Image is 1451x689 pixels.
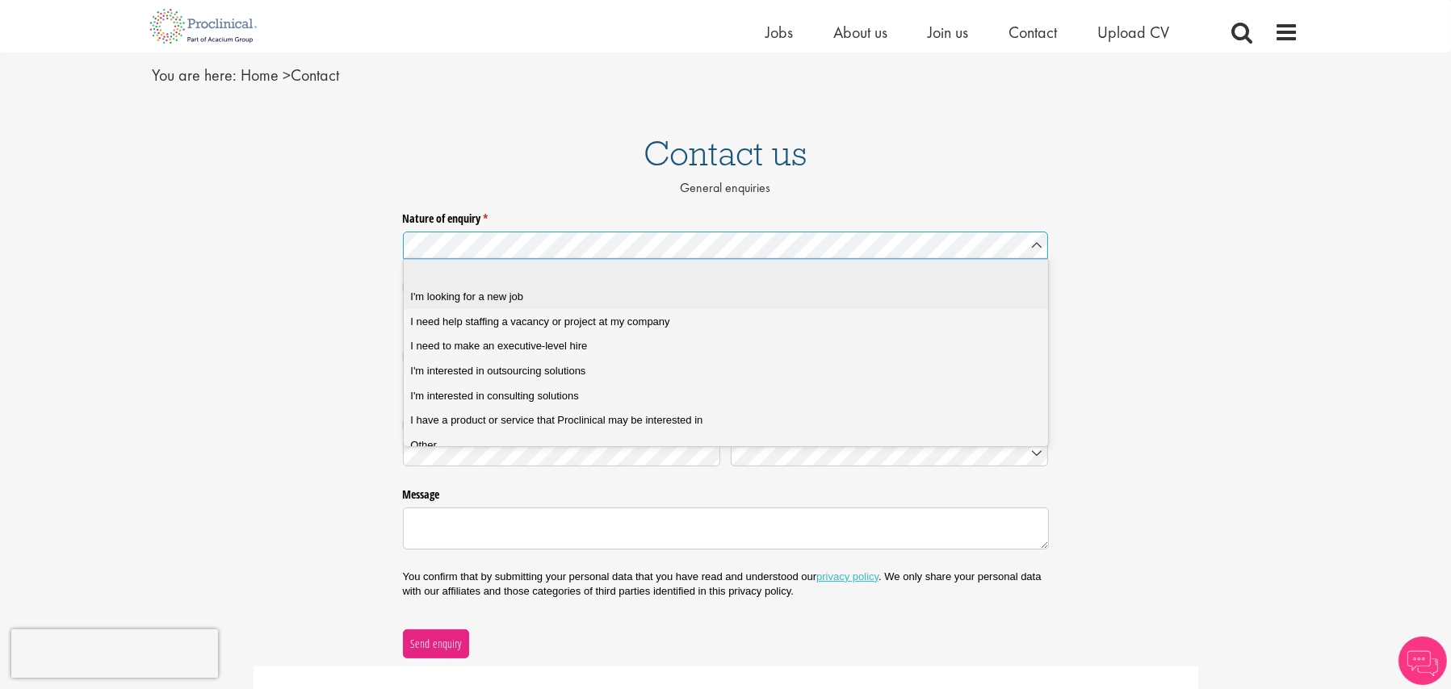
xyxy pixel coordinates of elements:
iframe: reCAPTCHA [11,629,218,678]
span: I need to make an executive-level hire [410,339,587,353]
input: Country [731,438,1049,466]
label: Nature of enquiry [403,205,1049,226]
span: Other [410,438,437,453]
a: breadcrumb link to Home [241,65,279,86]
button: Send enquiry [403,629,469,658]
img: Chatbot [1399,637,1447,685]
a: Upload CV [1098,22,1170,43]
a: Join us [929,22,969,43]
a: About us [834,22,888,43]
a: privacy policy [816,570,879,583]
span: Send enquiry [409,635,462,653]
span: I'm interested in outsourcing solutions [410,364,585,378]
input: State / Province / Region [403,438,721,466]
span: I need help staffing a vacancy or project at my company [410,315,669,329]
span: Contact [241,65,340,86]
span: I'm interested in consulting solutions [410,389,578,403]
span: > [283,65,291,86]
a: Contact [1009,22,1058,43]
span: You are here: [153,65,237,86]
p: You confirm that by submitting your personal data that you have read and understood our . We only... [403,570,1049,599]
a: Jobs [766,22,794,43]
label: Message [403,482,1049,503]
span: I have a product or service that Proclinical may be interested in [410,413,702,428]
span: I'm looking for a new job [410,290,523,304]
